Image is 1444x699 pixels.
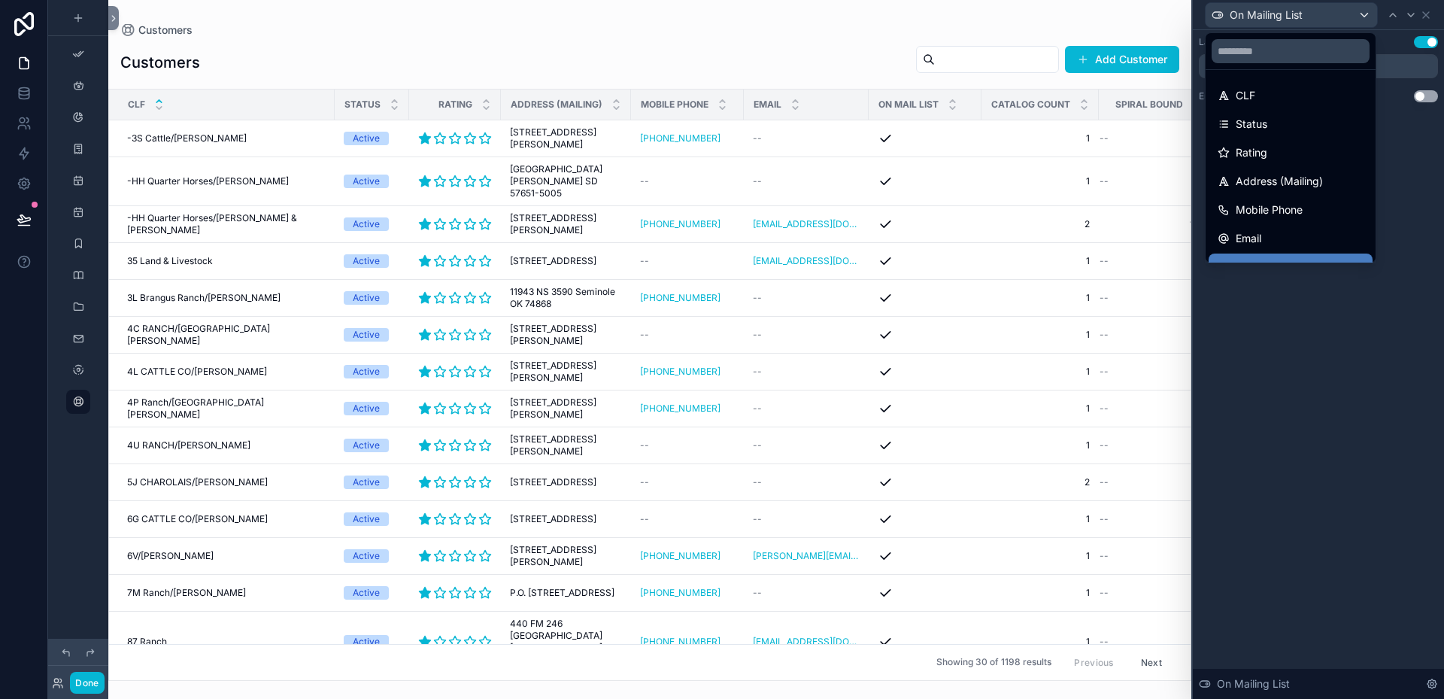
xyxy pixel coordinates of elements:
[753,132,860,144] a: --
[127,323,326,347] span: 4C RANCH/[GEOGRAPHIC_DATA][PERSON_NAME]
[127,636,167,648] span: 87 Ranch
[70,672,104,694] button: Done
[990,513,1090,525] a: 1
[510,255,622,267] a: [STREET_ADDRESS]
[1100,366,1194,378] a: --
[344,365,400,378] a: Active
[990,132,1090,144] a: 1
[344,586,400,600] a: Active
[353,175,380,188] div: Active
[1100,292,1194,304] a: --
[127,397,326,421] span: 4P Ranch/[GEOGRAPHIC_DATA][PERSON_NAME]
[1100,255,1194,267] a: --
[753,513,762,525] span: --
[640,255,649,267] span: --
[641,99,708,111] span: Mobile Phone
[127,255,326,267] a: 35 Land & Livestock
[1100,329,1109,341] span: --
[1100,366,1109,378] span: --
[510,286,622,310] span: 11943 NS 3590 Seminole OK 74868
[353,328,380,342] div: Active
[1100,587,1194,599] a: --
[753,636,860,648] a: [EMAIL_ADDRESS][DOMAIN_NAME]
[353,217,380,231] div: Active
[990,218,1090,230] a: 2
[1236,172,1323,190] span: Address (Mailing)
[1100,513,1194,525] a: --
[753,550,860,562] a: [PERSON_NAME][EMAIL_ADDRESS][PERSON_NAME][DOMAIN_NAME]
[510,255,596,267] span: [STREET_ADDRESS]
[353,439,380,452] div: Active
[753,587,860,599] a: --
[990,550,1090,562] a: 1
[510,587,622,599] a: P.O. [STREET_ADDRESS]
[127,366,326,378] a: 4L CATTLE CO/[PERSON_NAME]
[510,126,622,150] span: [STREET_ADDRESS][PERSON_NAME]
[510,360,622,384] a: [STREET_ADDRESS][PERSON_NAME]
[640,403,735,415] a: [PHONE_NUMBER]
[353,549,380,563] div: Active
[753,513,860,525] a: --
[640,366,735,378] a: [PHONE_NUMBER]
[344,512,400,526] a: Active
[991,99,1070,111] span: Catalog Count
[344,328,400,342] a: Active
[510,544,622,568] span: [STREET_ADDRESS][PERSON_NAME]
[753,218,860,230] a: [EMAIL_ADDRESS][DOMAIN_NAME]
[127,476,326,488] a: 5J CHAROLAIS/[PERSON_NAME]
[128,99,145,111] span: CLF
[353,254,380,268] div: Active
[753,366,762,378] span: --
[510,476,596,488] span: [STREET_ADDRESS]
[510,618,622,666] a: 440 FM 246 [GEOGRAPHIC_DATA] [GEOGRAPHIC_DATA] 76693
[344,402,400,415] a: Active
[753,476,762,488] span: --
[640,587,720,599] a: [PHONE_NUMBER]
[990,175,1090,187] span: 1
[1100,439,1194,451] a: --
[878,99,939,111] span: On Mail List
[1100,476,1109,488] span: --
[1065,46,1179,73] button: Add Customer
[990,329,1090,341] span: 1
[127,550,326,562] a: 6V/[PERSON_NAME]
[127,132,326,144] a: -3S Cattle/[PERSON_NAME]
[640,513,735,525] a: --
[640,636,735,648] a: [PHONE_NUMBER]
[510,212,622,236] a: [STREET_ADDRESS][PERSON_NAME]
[127,212,326,236] span: -HH Quarter Horses/[PERSON_NAME] & [PERSON_NAME]
[640,292,735,304] a: [PHONE_NUMBER]
[510,513,596,525] span: [STREET_ADDRESS]
[127,175,289,187] span: -HH Quarter Horses/[PERSON_NAME]
[127,255,213,267] span: 35 Land & Livestock
[353,476,380,489] div: Active
[753,476,860,488] a: --
[753,255,860,267] a: [EMAIL_ADDRESS][DOMAIN_NAME]
[640,636,720,648] a: [PHONE_NUMBER]
[753,439,860,451] a: --
[344,132,400,145] a: Active
[990,403,1090,415] span: 1
[1100,218,1194,230] a: 1
[753,329,762,341] span: --
[344,476,400,489] a: Active
[753,175,860,187] a: --
[353,402,380,415] div: Active
[990,292,1090,304] a: 1
[510,323,622,347] span: [STREET_ADDRESS][PERSON_NAME]
[127,587,246,599] span: 7M Ranch/[PERSON_NAME]
[510,163,622,199] span: [GEOGRAPHIC_DATA] [PERSON_NAME] SD 57651-5005
[640,439,735,451] a: --
[990,366,1090,378] a: 1
[1100,329,1194,341] a: --
[753,132,762,144] span: --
